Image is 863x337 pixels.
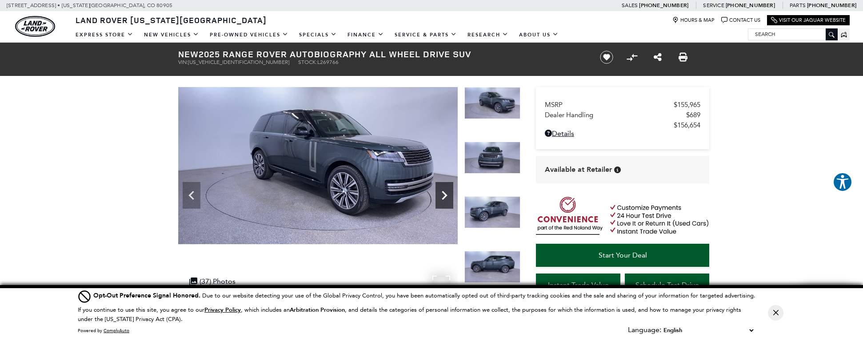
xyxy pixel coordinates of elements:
button: Save vehicle [597,50,616,64]
a: About Us [514,27,564,43]
button: Explore your accessibility options [833,172,852,192]
img: New 2025 Belgravia Green LAND ROVER Autobiography image 2 [178,87,458,244]
p: If you continue to use this site, you agree to our , which includes an , and details the categori... [78,306,741,322]
a: Pre-Owned Vehicles [204,27,294,43]
div: Vehicle is in stock and ready for immediate delivery. Due to demand, availability is subject to c... [614,167,621,173]
a: Schedule Test Drive [625,274,709,297]
a: [PHONE_NUMBER] [639,2,688,9]
span: L269766 [317,59,339,65]
img: New 2025 Belgravia Green LAND ROVER Autobiography image 2 [464,87,520,119]
a: ComplyAuto [104,328,129,333]
span: $689 [686,111,700,119]
a: Finance [342,27,389,43]
a: Print this New 2025 Range Rover Autobiography All Wheel Drive SUV [679,52,687,63]
span: Instant Trade Value [548,281,609,289]
span: Schedule Test Drive [635,281,699,289]
div: Language: [628,326,661,333]
img: Land Rover [15,16,55,37]
a: [STREET_ADDRESS] • [US_STATE][GEOGRAPHIC_DATA], CO 80905 [7,2,172,8]
span: Stock: [298,59,317,65]
span: Parts [790,2,806,8]
div: Powered by [78,328,129,333]
span: Service [703,2,724,8]
span: VIN: [178,59,188,65]
nav: Main Navigation [70,27,564,43]
a: Visit Our Jaguar Website [771,17,846,24]
a: [PHONE_NUMBER] [726,2,775,9]
a: MSRP $155,965 [545,101,700,109]
a: land-rover [15,16,55,37]
a: Start Your Deal [536,244,709,267]
a: Service & Parts [389,27,462,43]
select: Language Select [661,325,755,335]
span: Opt-Out Preference Signal Honored . [93,291,202,300]
span: $155,965 [674,101,700,109]
div: Next [435,182,453,209]
strong: Arbitration Provision [290,306,345,314]
img: New 2025 Belgravia Green LAND ROVER Autobiography image 4 [464,196,520,228]
div: (37) Photos [185,273,240,290]
div: Previous [183,182,200,209]
button: Compare Vehicle [625,51,639,64]
a: EXPRESS STORE [70,27,139,43]
input: Search [748,29,837,40]
button: Close Button [768,305,783,321]
a: [PHONE_NUMBER] [807,2,856,9]
span: Available at Retailer [545,165,612,174]
a: New Vehicles [139,27,204,43]
a: Instant Trade Value [536,274,620,297]
a: Land Rover [US_STATE][GEOGRAPHIC_DATA] [70,15,272,25]
a: $156,654 [545,121,700,129]
img: New 2025 Belgravia Green LAND ROVER Autobiography image 5 [464,251,520,283]
span: Land Rover [US_STATE][GEOGRAPHIC_DATA] [76,15,267,25]
a: Hours & Map [672,17,715,24]
a: Specials [294,27,342,43]
a: Research [462,27,514,43]
span: $156,654 [674,121,700,129]
img: New 2025 Belgravia Green LAND ROVER Autobiography image 3 [464,142,520,174]
u: Privacy Policy [204,306,241,314]
a: Share this New 2025 Range Rover Autobiography All Wheel Drive SUV [654,52,662,63]
h1: 2025 Range Rover Autobiography All Wheel Drive SUV [178,49,585,59]
span: [US_VEHICLE_IDENTIFICATION_NUMBER] [188,59,289,65]
span: MSRP [545,101,674,109]
a: Dealer Handling $689 [545,111,700,119]
a: Details [545,129,700,138]
span: Sales [622,2,638,8]
span: Dealer Handling [545,111,686,119]
span: Start Your Deal [599,251,647,259]
div: Due to our website detecting your use of the Global Privacy Control, you have been automatically ... [93,291,755,300]
aside: Accessibility Help Desk [833,172,852,194]
strong: New [178,48,199,60]
a: Contact Us [721,17,760,24]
